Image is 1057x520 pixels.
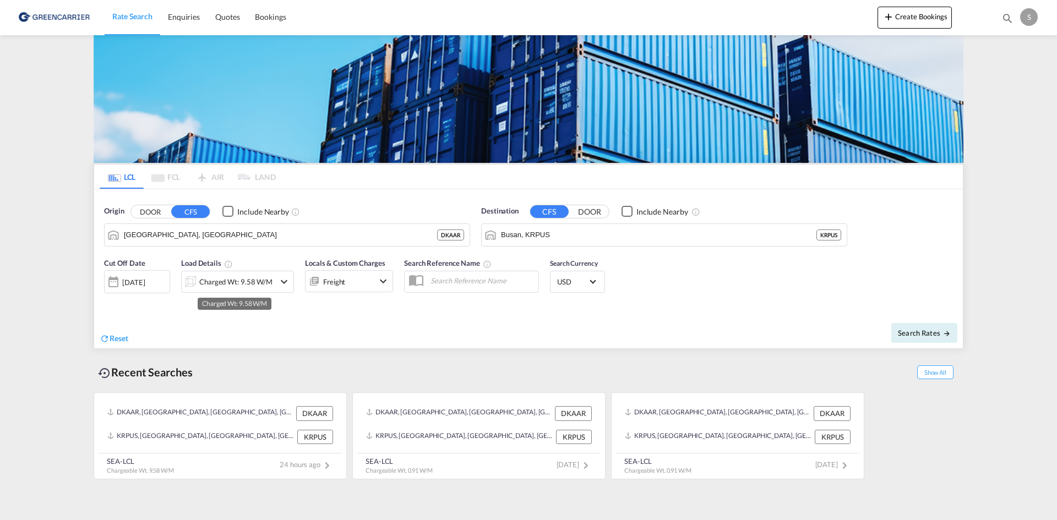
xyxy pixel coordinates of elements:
[112,12,152,21] span: Rate Search
[104,270,170,293] div: [DATE]
[611,392,864,479] recent-search-card: DKAAR, [GEOGRAPHIC_DATA], [GEOGRAPHIC_DATA], [GEOGRAPHIC_DATA], [GEOGRAPHIC_DATA] DKAARKRPUS, [GE...
[255,12,286,21] span: Bookings
[556,273,599,289] md-select: Select Currency: $ USDUnited States Dollar
[917,365,954,379] span: Show All
[482,224,847,246] md-input-container: Busan, KRPUS
[1020,8,1038,26] div: S
[622,206,688,217] md-checkbox: Checkbox No Ink
[181,271,294,293] div: Charged Wt: 9.58 W/Micon-chevron-down
[530,205,569,218] button: CFS
[320,459,334,472] md-icon: icon-chevron-right
[94,360,197,385] div: Recent Searches
[122,277,145,287] div: [DATE]
[100,165,144,189] md-tab-item: LCL
[110,333,128,343] span: Reset
[305,270,393,292] div: Freighticon-chevron-down
[437,229,464,240] div: DKAAR
[1001,12,1014,24] md-icon: icon-magnify
[624,467,691,474] span: Chargeable Wt. 0.91 W/M
[17,5,91,30] img: b0b18ec08afe11efb1d4932555f5f09d.png
[100,333,110,343] md-icon: icon-refresh
[131,205,170,218] button: DOOR
[815,430,851,444] div: KRPUS
[838,459,851,472] md-icon: icon-chevron-right
[104,292,112,307] md-datepicker: Select
[305,259,385,267] span: Locals & Custom Charges
[625,406,811,420] div: DKAAR, Aarhus, Denmark, Northern Europe, Europe
[377,275,390,288] md-icon: icon-chevron-down
[815,460,851,469] span: [DATE]
[483,260,492,269] md-icon: Your search will be saved by the below given name
[105,224,470,246] md-input-container: Aarhus, DKAAR
[878,7,952,29] button: icon-plus 400-fgCreate Bookings
[557,460,592,469] span: [DATE]
[168,12,200,21] span: Enquiries
[366,430,553,444] div: KRPUS, Busan, Korea, Republic of, Greater China & Far East Asia, Asia Pacific
[296,406,333,420] div: DKAAR
[636,206,688,217] div: Include Nearby
[198,298,271,310] md-tooltip: Charged Wt: 9.58 W/M
[237,206,289,217] div: Include Nearby
[943,330,951,337] md-icon: icon-arrow-right
[199,274,273,289] div: Charged Wt: 9.58 W/M
[107,456,174,466] div: SEA-LCL
[280,460,334,469] span: 24 hours ago
[100,333,128,345] div: icon-refreshReset
[691,207,700,216] md-icon: Unchecked: Ignores neighbouring ports when fetching rates.Checked : Includes neighbouring ports w...
[557,277,588,287] span: USD
[215,12,239,21] span: Quotes
[555,406,592,420] div: DKAAR
[814,406,851,420] div: DKAAR
[222,206,289,217] md-checkbox: Checkbox No Ink
[291,207,300,216] md-icon: Unchecked: Ignores neighbouring ports when fetching rates.Checked : Includes neighbouring ports w...
[94,189,963,348] div: Origin DOOR CFS Checkbox No InkUnchecked: Ignores neighbouring ports when fetching rates.Checked ...
[352,392,606,479] recent-search-card: DKAAR, [GEOGRAPHIC_DATA], [GEOGRAPHIC_DATA], [GEOGRAPHIC_DATA], [GEOGRAPHIC_DATA] DKAARKRPUS, [GE...
[898,329,951,337] span: Search Rates
[1001,12,1014,29] div: icon-magnify
[624,456,691,466] div: SEA-LCL
[816,229,841,240] div: KRPUS
[107,467,174,474] span: Chargeable Wt. 9.58 W/M
[556,430,592,444] div: KRPUS
[579,459,592,472] md-icon: icon-chevron-right
[366,406,552,420] div: DKAAR, Aarhus, Denmark, Northern Europe, Europe
[366,456,433,466] div: SEA-LCL
[501,227,816,243] input: Search by Port
[104,259,145,267] span: Cut Off Date
[404,259,492,267] span: Search Reference Name
[181,259,233,267] span: Load Details
[323,274,345,289] div: Freight
[124,227,437,243] input: Search by Port
[425,272,538,289] input: Search Reference Name
[366,467,433,474] span: Chargeable Wt. 0.91 W/M
[882,10,895,23] md-icon: icon-plus 400-fg
[570,205,609,218] button: DOOR
[297,430,333,444] div: KRPUS
[891,323,957,343] button: Search Ratesicon-arrow-right
[94,392,347,479] recent-search-card: DKAAR, [GEOGRAPHIC_DATA], [GEOGRAPHIC_DATA], [GEOGRAPHIC_DATA], [GEOGRAPHIC_DATA] DKAARKRPUS, [GE...
[98,366,111,380] md-icon: icon-backup-restore
[107,430,295,444] div: KRPUS, Busan, Korea, Republic of, Greater China & Far East Asia, Asia Pacific
[94,35,963,163] img: GreenCarrierFCL_LCL.png
[100,165,276,189] md-pagination-wrapper: Use the left and right arrow keys to navigate between tabs
[171,205,210,218] button: CFS
[107,406,293,420] div: DKAAR, Aarhus, Denmark, Northern Europe, Europe
[481,206,519,217] span: Destination
[104,206,124,217] span: Origin
[224,260,233,269] md-icon: Chargeable Weight
[625,430,812,444] div: KRPUS, Busan, Korea, Republic of, Greater China & Far East Asia, Asia Pacific
[277,275,291,288] md-icon: icon-chevron-down
[550,259,598,267] span: Search Currency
